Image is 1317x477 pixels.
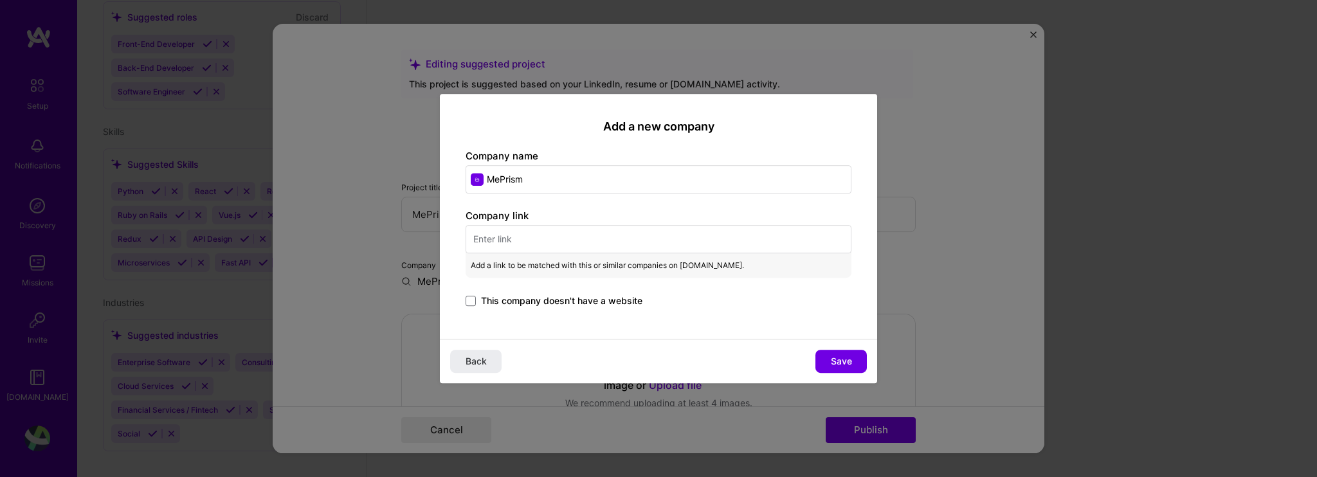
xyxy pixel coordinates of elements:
[450,350,502,373] button: Back
[481,294,642,307] span: This company doesn't have a website
[466,225,851,253] input: Enter link
[466,210,529,222] label: Company link
[466,150,538,162] label: Company name
[831,355,852,368] span: Save
[471,258,744,273] span: Add a link to be matched with this or similar companies on [DOMAIN_NAME].
[466,355,487,368] span: Back
[815,350,867,373] button: Save
[466,120,851,134] h2: Add a new company
[466,165,851,194] input: Enter name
